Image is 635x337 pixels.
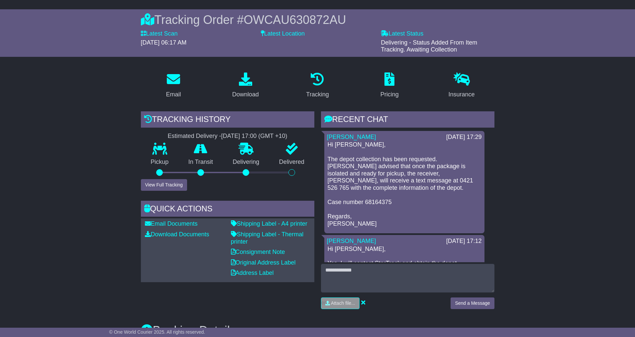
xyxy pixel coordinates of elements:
span: [DATE] 06:17 AM [141,39,187,46]
span: © One World Courier 2025. All rights reserved. [109,329,205,335]
a: Tracking [302,70,333,101]
div: Estimated Delivery - [141,133,314,140]
button: View Full Tracking [141,179,187,191]
label: Latest Status [381,30,423,38]
div: Quick Actions [141,201,314,219]
a: Download [228,70,263,101]
a: Shipping Label - Thermal printer [231,231,304,245]
p: Pickup [141,159,179,166]
p: Delivering [223,159,269,166]
a: Email [161,70,185,101]
div: [DATE] 17:00 (GMT +10) [221,133,287,140]
a: Email Documents [145,220,198,227]
label: Latest Scan [141,30,178,38]
a: [PERSON_NAME] [327,238,376,244]
div: Pricing [380,90,399,99]
div: Tracking Order # [141,13,494,27]
div: [DATE] 17:12 [446,238,482,245]
div: Tracking history [141,111,314,129]
a: Original Address Label [231,259,296,266]
div: Download [232,90,259,99]
p: Delivered [269,159,314,166]
div: RECENT CHAT [321,111,494,129]
p: Hi [PERSON_NAME], Yes, I will contact StarTrack and obtain the depot address. Regards, [PERSON_NAME] [328,246,481,296]
div: Email [166,90,181,99]
a: Address Label [231,270,274,276]
a: Pricing [376,70,403,101]
div: Insurance [449,90,475,99]
a: Consignment Note [231,249,285,255]
p: Hi [PERSON_NAME], The depot collection has been requested. [PERSON_NAME] advised that once the pa... [328,141,481,227]
a: Download Documents [145,231,209,238]
a: [PERSON_NAME] [327,134,376,140]
div: [DATE] 17:29 [446,134,482,141]
div: Tracking [306,90,329,99]
a: Shipping Label - A4 printer [231,220,307,227]
button: Send a Message [451,297,494,309]
span: Delivering - Status Added From Item Tracking. Awaiting Collection [381,39,477,53]
label: Latest Location [261,30,305,38]
p: In Transit [178,159,223,166]
a: Insurance [444,70,479,101]
span: OWCAU630872AU [244,13,346,27]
